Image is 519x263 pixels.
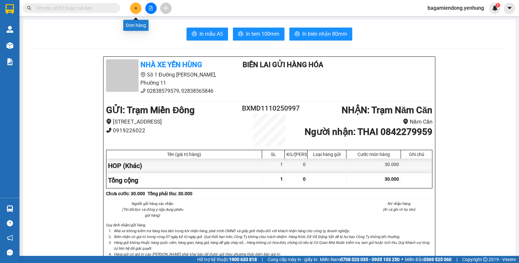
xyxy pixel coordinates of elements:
input: Tìm tên, số ĐT hoặc mã đơn [36,5,112,12]
span: phone [106,127,112,133]
b: GỬI : Trạm Miền Đông [106,105,195,115]
li: Số 1 Đường [PERSON_NAME], Phường 11 [106,71,227,87]
span: Miền Nam [320,256,400,263]
span: 1 [280,176,283,182]
span: 30.000 [385,176,399,182]
span: Gửi: [6,6,16,13]
div: 0842279959 [42,21,114,30]
span: environment [140,72,146,77]
button: printerIn tem 100mm [233,28,284,41]
span: printer [192,31,197,37]
div: Trạm Năm Căn [42,6,114,13]
b: Tổng phải thu: 30.000 [148,191,192,196]
span: 1 [497,3,499,7]
span: phone [140,88,146,93]
img: icon-new-feature [492,5,498,11]
img: warehouse-icon [6,205,13,212]
span: ⚪️ [401,258,403,261]
span: In mẫu A5 [199,30,223,38]
b: BIÊN LAI GỬI HÀNG HÓA [243,61,323,69]
span: Nhận: [42,6,58,13]
div: HOP (Khác) [106,159,262,173]
span: environment [403,119,408,124]
b: NHẬN : Trạm Năm Căn [342,105,432,115]
li: [STREET_ADDRESS] [106,117,242,126]
span: 0 [303,176,306,182]
span: In biên nhận 80mm [302,30,347,38]
div: 30.000 [41,34,115,43]
button: caret-down [504,3,515,14]
span: | [456,256,457,263]
li: NV nhận hàng [366,201,433,207]
div: [DEMOGRAPHIC_DATA] [42,13,114,21]
span: search [27,6,31,10]
sup: 1 [496,3,500,7]
span: | [262,256,263,263]
img: warehouse-icon [6,26,13,33]
span: file-add [149,6,153,10]
img: logo-vxr [6,4,14,14]
button: aim [160,3,172,14]
span: aim [163,6,168,10]
div: 1 [262,159,285,173]
div: Loại hàng gửi [309,152,344,157]
div: Ghi chú [403,152,430,157]
li: Người gửi hàng xác nhận [119,201,186,207]
span: question-circle [7,220,13,226]
div: SL [264,152,283,157]
li: 0919226022 [106,126,242,135]
button: file-add [145,3,157,14]
i: (Tôi đã đọc và đồng ý nộp dung phiếu gửi hàng) [122,207,183,218]
h2: BXMD1110250997 [242,103,296,114]
i: Biên nhận có giá trị trong vòng 07 ngày kể từ ngày gửi. Quá thời hạn trên, Công Ty không chịu trá... [114,234,400,239]
span: message [7,249,13,256]
b: Nhà xe Yến Hùng [140,61,202,69]
img: solution-icon [6,58,13,65]
span: Cung cấp máy in - giấy in: [268,256,318,263]
button: printerIn biên nhận 80mm [289,28,352,41]
span: CC : [41,36,50,42]
i: Nhà xe không kiểm tra hàng hóa bên trong khi nhận hàng, phải trình CMND và giấy giới thiệu đối vớ... [114,229,350,233]
div: KG/[PERSON_NAME] [286,152,306,157]
span: caret-down [507,5,513,11]
li: 02838579579, 02838565846 [106,87,227,95]
span: Hỗ trợ kỹ thuật: [197,256,257,263]
span: printer [295,31,300,37]
strong: 1900 633 818 [229,257,257,262]
span: environment [106,119,112,124]
strong: 0369 525 060 [424,257,452,262]
span: bagamiendong.yenhung [422,4,489,12]
b: Chưa cước : 30.000 [106,191,145,196]
i: (Kí và ghi rõ họ tên) [383,207,415,212]
span: plus [134,6,138,10]
span: printer [238,31,243,37]
span: notification [7,235,13,241]
img: warehouse-icon [6,42,13,49]
span: Tổng cộng [108,176,138,184]
li: Năm Căn [296,117,432,126]
div: 0 [285,159,308,173]
i: Hàng gửi không thuộc hàng quốc cấm, hàng gian, hàng giả, hàng dễ gây cháy nổ,...Hàng không có hóa... [114,240,429,251]
div: Tên hàng: HOP ( : 1 ) [6,47,114,55]
span: Miền Bắc [405,256,452,263]
button: printerIn mẫu A5 [187,28,228,41]
div: Tên (giá trị hàng) [108,152,260,157]
strong: 0708 023 035 - 0935 103 250 [340,257,400,262]
span: copyright [483,257,488,262]
span: In tem 100mm [246,30,279,38]
i: Hàng gửi có giá trị cao [PERSON_NAME] phải khai báo để được gửi theo phương thức đảm bảo giá trị. [114,252,281,257]
div: 30.000 [346,159,401,173]
span: SL [58,46,67,55]
div: Trạm Miền Đông [6,6,38,29]
b: Người nhận : THAI 0842279959 [305,126,432,137]
div: Cước món hàng [348,152,399,157]
button: plus [130,3,141,14]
